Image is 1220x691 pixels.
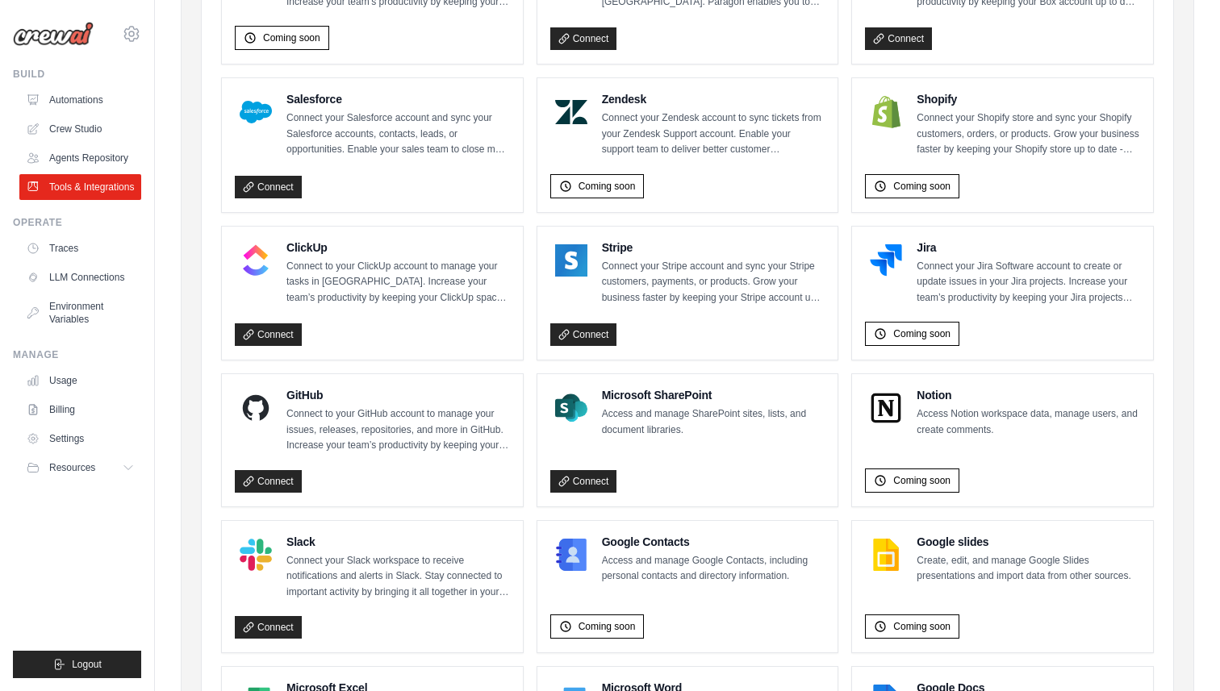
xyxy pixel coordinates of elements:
span: Logout [72,658,102,671]
a: Connect [235,323,302,346]
h4: Microsoft SharePoint [602,387,825,403]
img: Jira Logo [870,244,902,277]
a: Environment Variables [19,293,141,332]
a: Traces [19,235,141,261]
span: Coming soon [579,620,636,633]
p: Connect your Shopify store and sync your Shopify customers, orders, or products. Grow your busine... [917,110,1140,158]
img: GitHub Logo [240,392,272,424]
p: Connect to your ClickUp account to manage your tasks in [GEOGRAPHIC_DATA]. Increase your team’s p... [286,259,510,306]
h4: ClickUp [286,239,510,256]
p: Access Notion workspace data, manage users, and create comments. [917,406,1140,438]
p: Connect your Salesforce account and sync your Salesforce accounts, contacts, leads, or opportunit... [286,110,510,158]
p: Connect your Slack workspace to receive notifications and alerts in Slack. Stay connected to impo... [286,553,510,601]
h4: GitHub [286,387,510,403]
a: Billing [19,397,141,423]
img: Slack Logo [240,539,272,571]
p: Access and manage SharePoint sites, lists, and document libraries. [602,406,825,438]
p: Connect to your GitHub account to manage your issues, releases, repositories, and more in GitHub.... [286,406,510,454]
a: Agents Repository [19,145,141,171]
img: Salesforce Logo [240,96,272,128]
div: Operate [13,216,141,229]
img: Zendesk Logo [555,96,587,128]
span: Coming soon [893,327,951,340]
img: Google Contacts Logo [555,539,587,571]
a: Settings [19,426,141,452]
img: Stripe Logo [555,244,587,277]
h4: Notion [917,387,1140,403]
a: Connect [235,176,302,198]
h4: Stripe [602,239,825,256]
h4: Zendesk [602,91,825,107]
a: Automations [19,87,141,113]
img: ClickUp Logo [240,244,272,277]
a: LLM Connections [19,264,141,290]
button: Resources [19,455,141,481]
div: Build [13,68,141,81]
h4: Jira [917,239,1140,256]
button: Logout [13,651,141,678]
h4: Google slides [917,534,1140,550]
img: Shopify Logo [870,96,902,128]
p: Access and manage Google Contacts, including personal contacts and directory information. [602,553,825,585]
p: Create, edit, and manage Google Slides presentations and import data from other sources. [917,553,1140,585]
span: Coming soon [579,180,636,193]
a: Connect [235,616,302,639]
span: Coming soon [893,474,951,487]
a: Crew Studio [19,116,141,142]
div: Manage [13,348,141,361]
img: Google slides Logo [870,539,902,571]
a: Tools & Integrations [19,174,141,200]
img: Logo [13,22,94,46]
a: Connect [235,470,302,493]
p: Connect your Zendesk account to sync tickets from your Zendesk Support account. Enable your suppo... [602,110,825,158]
span: Resources [49,461,95,474]
h4: Salesforce [286,91,510,107]
img: Microsoft SharePoint Logo [555,392,587,424]
p: Connect your Jira Software account to create or update issues in your Jira projects. Increase you... [917,259,1140,306]
img: Notion Logo [870,392,902,424]
h4: Shopify [917,91,1140,107]
a: Connect [550,323,617,346]
a: Connect [865,27,932,50]
span: Coming soon [263,31,320,44]
span: Coming soon [893,180,951,193]
a: Usage [19,368,141,393]
a: Connect [550,27,617,50]
h4: Google Contacts [602,534,825,550]
a: Connect [550,470,617,493]
p: Connect your Stripe account and sync your Stripe customers, payments, or products. Grow your busi... [602,259,825,306]
span: Coming soon [893,620,951,633]
h4: Slack [286,534,510,550]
